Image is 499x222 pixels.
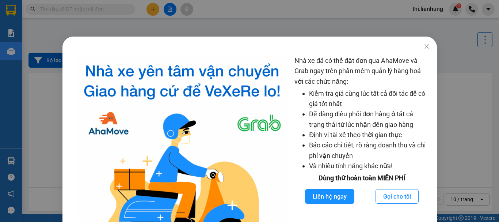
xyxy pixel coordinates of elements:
li: Kiểm tra giá cùng lúc tất cả đối tác để có giá tốt nhất [309,89,429,109]
li: Định vị tài xế theo thời gian thực [309,130,429,140]
span: Liên hệ ngay [313,192,347,201]
span: Gọi cho tôi [383,192,411,201]
li: Dễ dàng điều phối đơn hàng ở tất cả trạng thái từ lúc nhận đến giao hàng [309,109,429,130]
button: Gọi cho tôi [376,189,419,204]
button: Close [416,37,437,57]
li: Báo cáo chi tiết, rõ ràng doanh thu và chi phí vận chuyển [309,140,429,161]
button: Liên hệ ngay [305,189,354,204]
div: Dùng thử hoàn toàn MIỄN PHÍ [294,173,429,183]
li: Và nhiều tính năng khác nữa! [309,161,429,171]
span: close [423,44,429,49]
